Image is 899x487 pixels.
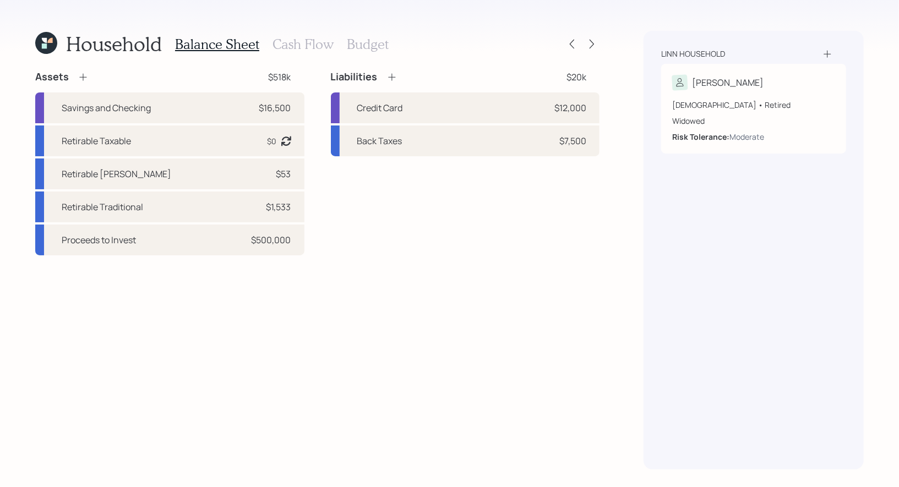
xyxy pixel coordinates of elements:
[175,36,259,52] h3: Balance Sheet
[62,134,131,147] div: Retirable Taxable
[252,233,291,247] div: $500,000
[357,134,402,147] div: Back Taxes
[266,200,291,214] div: $1,533
[62,167,171,180] div: Retirable [PERSON_NAME]
[62,233,136,247] div: Proceeds to Invest
[62,101,151,114] div: Savings and Checking
[347,36,389,52] h3: Budget
[729,131,764,143] div: Moderate
[554,101,586,114] div: $12,000
[66,32,162,56] h1: Household
[331,71,378,83] h4: Liabilities
[661,48,725,59] div: Linn household
[692,76,764,89] div: [PERSON_NAME]
[273,36,334,52] h3: Cash Flow
[566,70,586,84] div: $20k
[672,99,835,111] div: [DEMOGRAPHIC_DATA] • Retired
[62,200,143,214] div: Retirable Traditional
[672,115,835,127] div: Widowed
[259,101,291,114] div: $16,500
[357,101,403,114] div: Credit Card
[35,71,69,83] h4: Assets
[276,167,291,180] div: $53
[672,132,729,142] b: Risk Tolerance:
[269,70,291,84] div: $518k
[268,135,277,147] div: $0
[559,134,586,147] div: $7,500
